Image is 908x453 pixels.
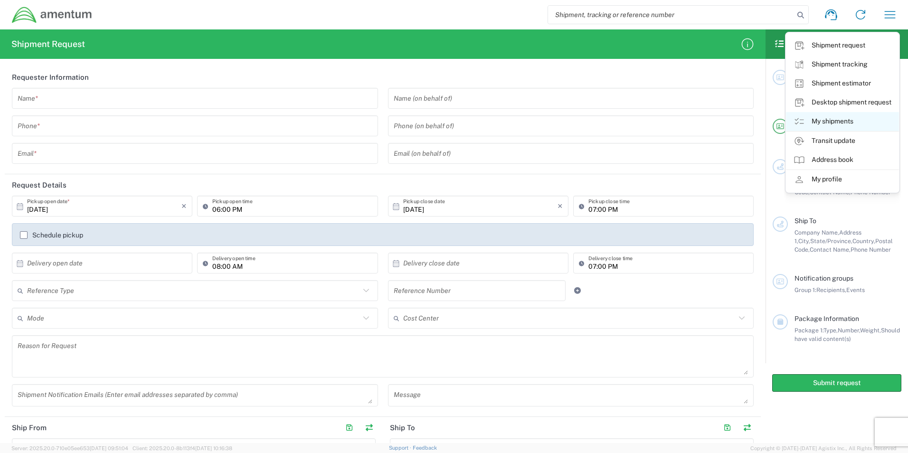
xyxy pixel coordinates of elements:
[413,445,437,451] a: Feedback
[90,445,128,451] span: [DATE] 09:51:04
[750,444,897,453] span: Copyright © [DATE]-[DATE] Agistix Inc., All Rights Reserved
[774,38,870,50] h2: Shipment Checklist
[772,374,901,392] button: Submit request
[786,93,899,112] a: Desktop shipment request
[548,6,794,24] input: Shipment, tracking or reference number
[838,327,860,334] span: Number,
[786,74,899,93] a: Shipment estimator
[11,445,128,451] span: Server: 2025.20.0-710e05ee653
[786,36,899,55] a: Shipment request
[12,73,89,82] h2: Requester Information
[786,132,899,151] a: Transit update
[810,237,852,245] span: State/Province,
[794,286,816,293] span: Group 1:
[786,170,899,189] a: My profile
[852,237,875,245] span: Country,
[571,284,584,297] a: Add Reference
[798,237,810,245] span: City,
[389,445,413,451] a: Support
[794,274,853,282] span: Notification groups
[20,231,83,239] label: Schedule pickup
[11,38,85,50] h2: Shipment Request
[195,445,232,451] span: [DATE] 10:16:38
[823,327,838,334] span: Type,
[810,246,851,253] span: Contact Name,
[11,6,93,24] img: dyncorp
[794,229,839,236] span: Company Name,
[794,327,823,334] span: Package 1:
[786,112,899,131] a: My shipments
[181,198,187,214] i: ×
[860,327,881,334] span: Weight,
[12,180,66,190] h2: Request Details
[132,445,232,451] span: Client: 2025.20.0-8b113f4
[12,423,47,433] h2: Ship From
[794,315,859,322] span: Package Information
[786,151,899,170] a: Address book
[558,198,563,214] i: ×
[816,286,846,293] span: Recipients,
[851,246,891,253] span: Phone Number
[390,423,415,433] h2: Ship To
[786,55,899,74] a: Shipment tracking
[794,217,816,225] span: Ship To
[846,286,865,293] span: Events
